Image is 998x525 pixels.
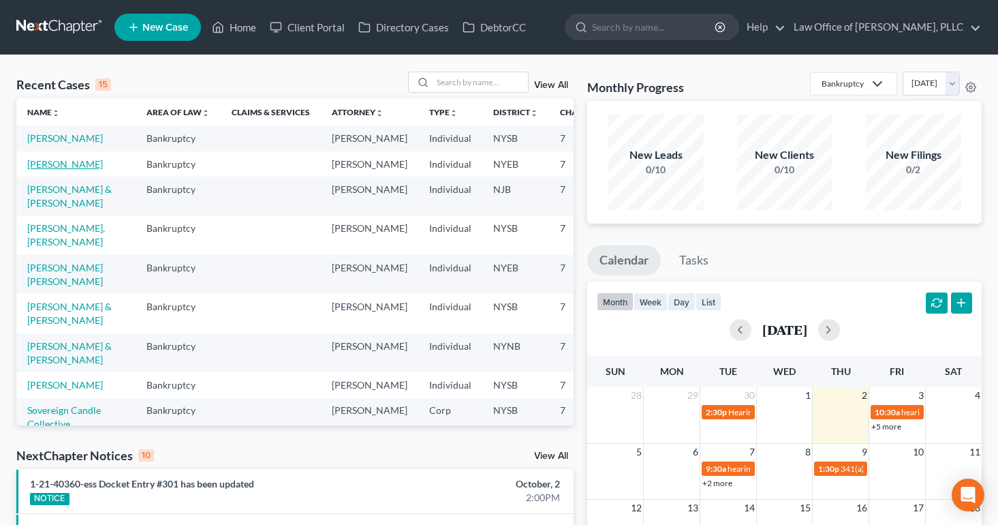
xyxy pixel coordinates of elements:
i: unfold_more [450,109,458,117]
span: 10 [911,444,925,460]
span: 9:30a [706,464,726,474]
td: NYSB [482,398,549,437]
td: [PERSON_NAME] [321,216,418,255]
td: Bankruptcy [136,333,221,372]
td: [PERSON_NAME] [321,372,418,397]
span: 2 [860,387,869,404]
span: Mon [660,365,684,377]
span: 28 [629,387,643,404]
td: [PERSON_NAME] [321,151,418,177]
a: [PERSON_NAME] [PERSON_NAME] [27,262,103,287]
span: Fri [890,365,904,377]
span: 11 [968,444,982,460]
td: [PERSON_NAME] [321,398,418,437]
td: 7 [549,177,617,215]
td: 7 [549,151,617,177]
button: month [597,292,634,311]
td: Individual [418,294,482,333]
td: NYNB [482,333,549,372]
span: Thu [831,365,851,377]
a: Typeunfold_more [429,107,458,117]
a: Nameunfold_more [27,107,60,117]
td: NYSB [482,125,549,151]
span: 13 [686,500,700,516]
span: 4 [973,387,982,404]
td: NJB [482,177,549,215]
td: Bankruptcy [136,177,221,215]
td: Bankruptcy [136,255,221,294]
span: 30 [743,387,756,404]
td: Bankruptcy [136,372,221,397]
a: Client Portal [263,15,352,40]
a: View All [534,451,568,461]
span: 16 [855,500,869,516]
td: 7 [549,216,617,255]
div: 0/10 [608,163,704,177]
input: Search by name... [433,72,528,92]
td: [PERSON_NAME] [321,255,418,294]
div: 10 [138,449,154,462]
a: Sovereign Candle Collective [27,404,101,430]
a: DebtorCC [456,15,533,40]
div: 15 [95,78,111,91]
span: 1 [804,387,812,404]
td: Individual [418,333,482,372]
td: NYSB [482,372,549,397]
i: unfold_more [530,109,538,117]
span: hearing for [PERSON_NAME] [728,464,832,474]
h2: [DATE] [762,322,807,337]
td: 7 [549,255,617,294]
span: 17 [911,500,925,516]
div: New Filings [866,147,961,163]
td: 7 [549,372,617,397]
a: Area of Lawunfold_more [146,107,210,117]
div: NextChapter Notices [16,447,154,464]
td: NYEB [482,151,549,177]
a: Law Office of [PERSON_NAME], PLLC [787,15,981,40]
a: 1-21-40360-ess Docket Entry #301 has been updated [30,478,254,490]
td: Individual [418,255,482,294]
td: Bankruptcy [136,151,221,177]
i: unfold_more [202,109,210,117]
a: [PERSON_NAME] & [PERSON_NAME] [27,183,112,209]
span: 5 [635,444,643,460]
td: NYEB [482,255,549,294]
span: Sat [945,365,962,377]
span: Hearing for [PERSON_NAME] [728,407,835,417]
td: 7 [549,294,617,333]
span: 14 [743,500,756,516]
span: 2:30p [706,407,727,417]
a: [PERSON_NAME] & [PERSON_NAME] [27,301,112,326]
span: 3 [917,387,925,404]
a: [PERSON_NAME], [PERSON_NAME] [27,222,105,247]
div: Open Intercom Messenger [952,479,984,511]
td: NYSB [482,294,549,333]
td: [PERSON_NAME] [321,294,418,333]
div: 0/10 [737,163,832,177]
span: Wed [773,365,796,377]
a: [PERSON_NAME] [27,379,103,391]
div: 2:00PM [392,491,560,505]
a: +2 more [702,478,732,488]
td: 7 [549,398,617,437]
td: Individual [418,372,482,397]
span: 7 [748,444,756,460]
div: 0/2 [866,163,961,177]
td: 7 [549,333,617,372]
input: Search by name... [592,14,717,40]
h3: Monthly Progress [587,79,684,95]
span: Tue [719,365,737,377]
a: [PERSON_NAME] & [PERSON_NAME] [27,340,112,365]
div: Recent Cases [16,76,111,93]
td: Bankruptcy [136,294,221,333]
span: 6 [691,444,700,460]
div: New Clients [737,147,832,163]
th: Claims & Services [221,98,321,125]
span: 8 [804,444,812,460]
span: 12 [629,500,643,516]
div: October, 2 [392,477,560,491]
a: Districtunfold_more [493,107,538,117]
a: Home [205,15,263,40]
td: [PERSON_NAME] [321,125,418,151]
span: 9 [860,444,869,460]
